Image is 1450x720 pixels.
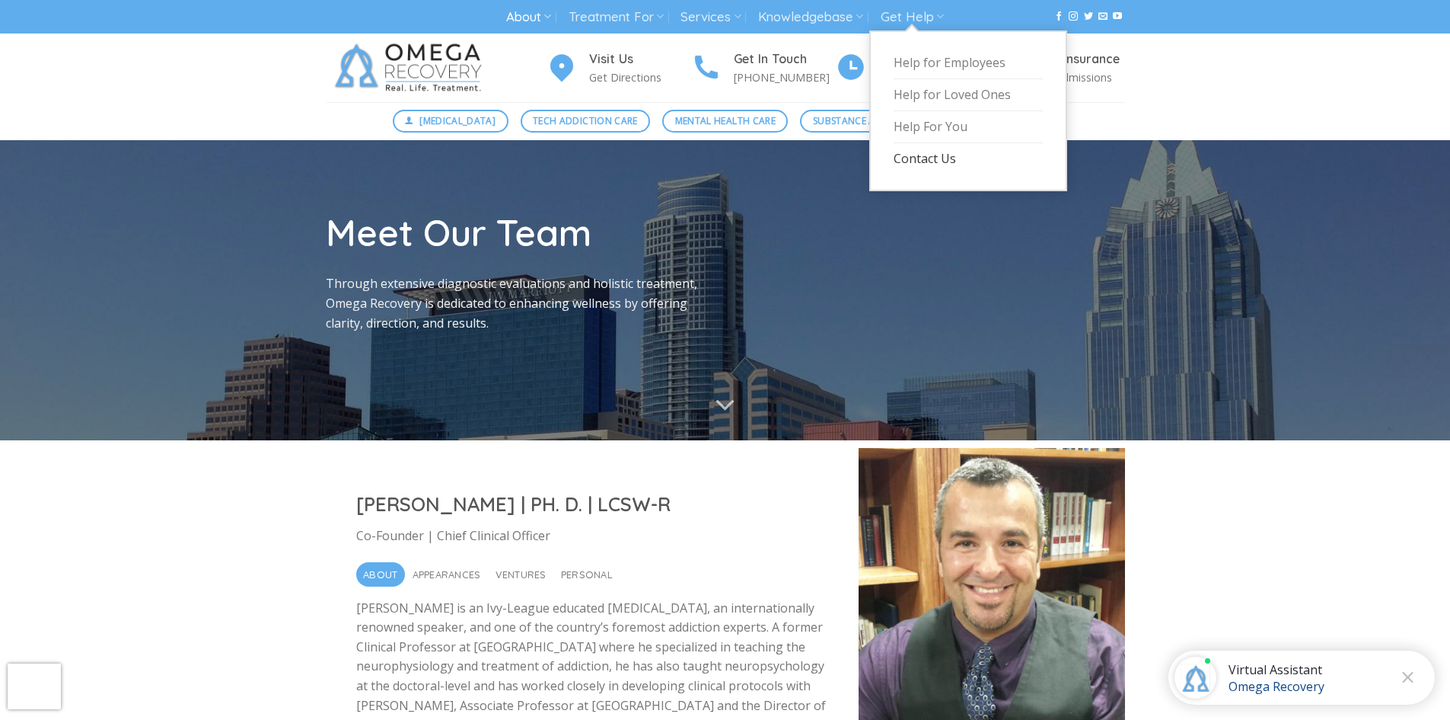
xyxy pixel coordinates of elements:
p: [PHONE_NUMBER] [734,69,836,86]
a: Get In Touch [PHONE_NUMBER] [691,50,836,87]
span: Tech Addiction Care [533,114,638,128]
a: Follow on Twitter [1084,11,1093,22]
a: Follow on YouTube [1113,11,1122,22]
span: Personal [561,562,613,587]
a: About [506,3,551,31]
a: Get Help [881,3,944,31]
img: Omega Recovery [326,34,497,102]
h4: Visit Us [589,50,691,69]
a: Help for Employees [894,47,1043,79]
a: Help For You [894,111,1043,143]
p: Through extensive diagnostic evaluations and holistic treatment, Omega Recovery is dedicated to e... [326,274,714,333]
a: Knowledgebase [758,3,863,31]
a: Follow on Facebook [1054,11,1063,22]
button: Scroll for more [696,386,754,425]
h1: Meet Our Team [326,209,714,256]
a: [MEDICAL_DATA] [393,110,508,133]
span: Appearances [413,562,481,587]
h4: Verify Insurance [1023,50,1125,69]
span: About [363,562,397,587]
a: Help for Loved Ones [894,79,1043,111]
a: Send us an email [1098,11,1107,22]
a: Substance Abuse Care [800,110,936,133]
a: Services [680,3,741,31]
span: Mental Health Care [675,114,776,128]
a: Treatment For [569,3,664,31]
h4: Get In Touch [734,50,836,69]
a: Follow on Instagram [1069,11,1078,22]
a: Visit Us Get Directions [547,50,691,87]
p: Get Directions [589,69,691,86]
span: Ventures [496,562,547,587]
span: Substance Abuse Care [813,114,924,128]
p: Co-Founder | Chief Clinical Officer [356,526,828,546]
a: Tech Addiction Care [521,110,651,133]
p: Begin Admissions [1023,69,1125,86]
a: Mental Health Care [662,110,788,133]
span: [MEDICAL_DATA] [419,114,496,128]
a: Contact Us [894,143,1043,174]
h2: [PERSON_NAME] | PH. D. | LCSW-R [356,491,828,517]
